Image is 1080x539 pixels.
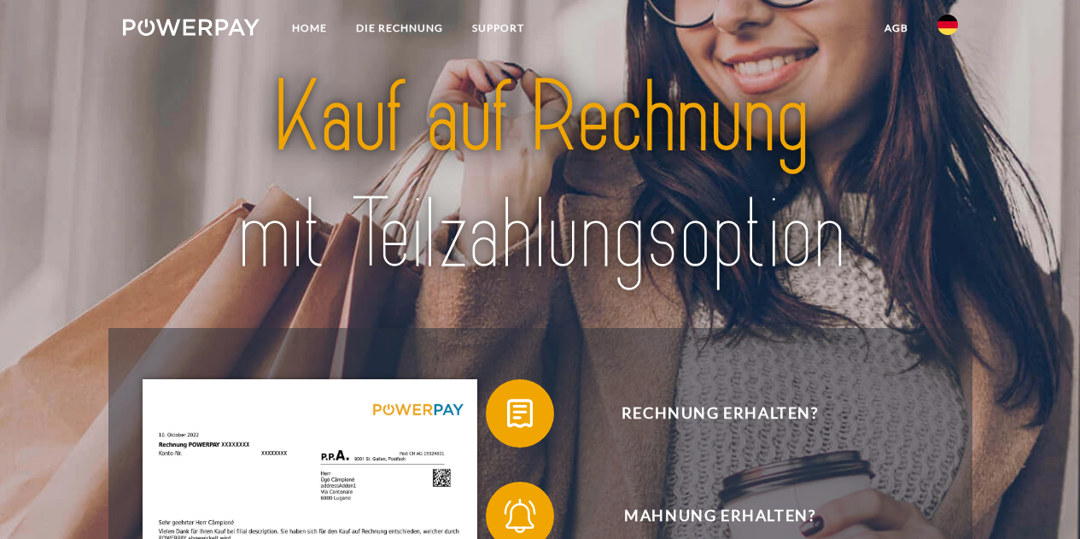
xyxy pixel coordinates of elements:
[499,495,541,537] img: qb_bell.svg
[499,392,541,435] img: qb_bill.svg
[342,13,458,44] a: DIE RECHNUNG
[511,379,929,448] span: Rechnung erhalten?
[937,15,958,35] img: de
[486,379,930,448] button: Rechnung erhalten?
[870,13,923,44] a: agb
[277,13,342,44] a: Home
[458,13,539,44] a: SUPPORT
[164,54,917,299] img: title-powerpay_de.svg
[1012,471,1066,525] iframe: Schaltfläche zum Öffnen des Messaging-Fensters
[123,19,260,36] img: logo-powerpay-white.svg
